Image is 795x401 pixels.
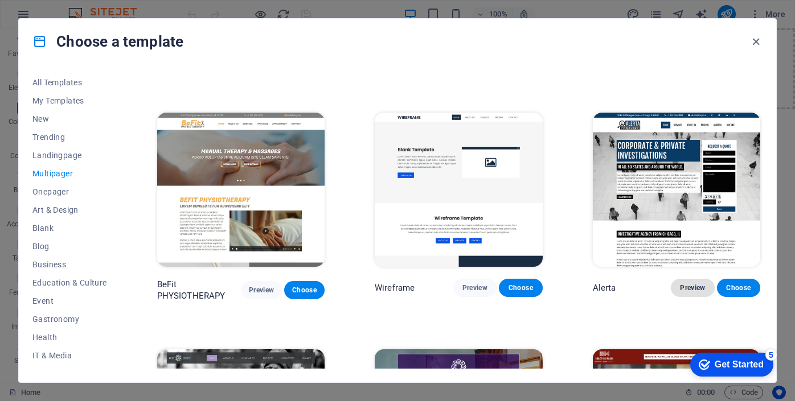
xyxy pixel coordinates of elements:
[726,283,751,292] span: Choose
[32,110,107,128] button: New
[32,296,107,305] span: Event
[32,351,107,360] span: IT & Media
[32,260,107,269] span: Business
[32,92,107,110] button: My Templates
[32,32,183,51] h4: Choose a template
[32,114,107,123] span: New
[680,283,705,292] span: Preview
[32,73,107,92] button: All Templates
[681,347,778,381] iframe: To enrich screen reader interactions, please activate Accessibility in Grammarly extension settings
[32,242,107,251] span: Blog
[462,283,487,292] span: Preview
[32,255,107,274] button: Business
[671,279,714,297] button: Preview
[32,315,107,324] span: Gastronomy
[313,49,370,65] span: Add elements
[32,169,107,178] span: Multipager
[593,282,616,293] p: Alerta
[32,96,107,105] span: My Templates
[251,286,273,295] span: Preview
[32,278,107,287] span: Education & Culture
[32,133,107,142] span: Trending
[32,187,107,196] span: Onepager
[32,310,107,328] button: Gastronomy
[508,283,533,292] span: Choose
[32,333,107,342] span: Health
[32,346,107,365] button: IT & Media
[32,292,107,310] button: Event
[157,279,241,301] p: BeFit PHYSIOTHERAPY
[32,274,107,292] button: Education & Culture
[32,78,107,87] span: All Templates
[717,279,760,297] button: Choose
[293,286,315,295] span: Choose
[32,164,107,183] button: Multipager
[32,219,107,237] button: Blank
[157,113,325,267] img: BeFit PHYSIOTHERAPY
[593,113,760,267] img: Alerta
[284,281,325,299] button: Choose
[32,201,107,219] button: Art & Design
[241,281,282,299] button: Preview
[32,146,107,164] button: Landingpage
[32,328,107,346] button: Health
[499,279,542,297] button: Choose
[32,224,107,233] span: Blank
[32,365,107,383] button: Legal & Finance
[375,282,415,293] p: Wireframe
[375,113,542,267] img: Wireframe
[453,279,497,297] button: Preview
[32,183,107,201] button: Onepager
[374,49,437,65] span: Paste clipboard
[32,151,107,160] span: Landingpage
[32,128,107,146] button: Trending
[32,237,107,255] button: Blog
[32,205,107,214] span: Art & Design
